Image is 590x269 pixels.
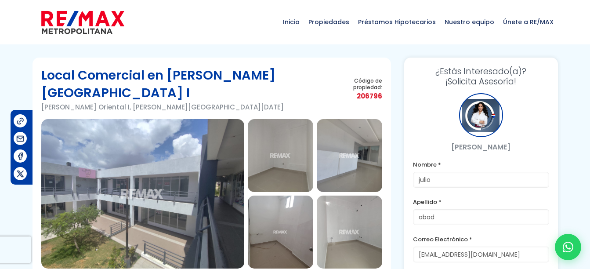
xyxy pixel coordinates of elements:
span: Inicio [279,9,304,35]
h1: Local Comercial en [PERSON_NAME][GEOGRAPHIC_DATA] I [41,66,337,102]
img: Local Comercial en Prado Oriental I [317,119,382,192]
img: Local Comercial en Prado Oriental I [248,119,313,192]
label: Correo Electrónico * [413,234,549,245]
span: Código de propiedad: [337,77,382,91]
span: Propiedades [304,9,354,35]
img: Local Comercial en Prado Oriental I [248,196,313,269]
img: Compartir [16,169,25,178]
span: Préstamos Hipotecarios [354,9,440,35]
label: Apellido * [413,196,549,207]
p: [PERSON_NAME] [413,142,549,153]
h3: ¡Solicita Asesoría! [413,66,549,87]
span: ¿Estás Interesado(a)? [413,66,549,76]
span: Nuestro equipo [440,9,499,35]
label: Nombre * [413,159,549,170]
span: Únete a RE/MAX [499,9,558,35]
img: Local Comercial en Prado Oriental I [317,196,382,269]
div: Vanesa Perez [459,93,503,137]
img: remax-metropolitana-logo [41,9,124,36]
span: 206796 [337,91,382,102]
img: Compartir [16,116,25,126]
p: [PERSON_NAME] Oriental I, [PERSON_NAME][GEOGRAPHIC_DATA][DATE] [41,102,337,113]
img: Compartir [16,152,25,161]
img: Compartir [16,134,25,143]
img: Local Comercial en Prado Oriental I [41,119,244,269]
